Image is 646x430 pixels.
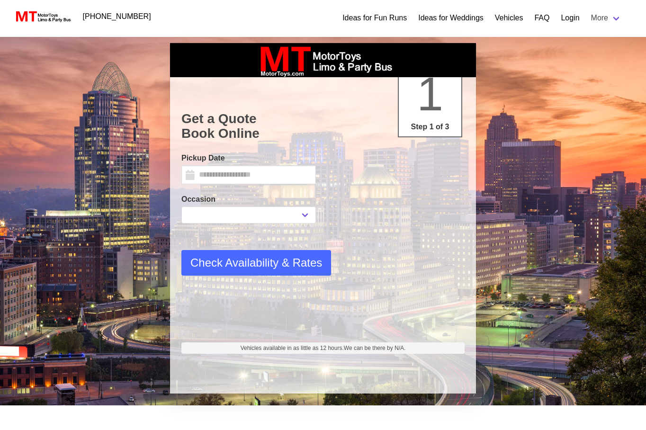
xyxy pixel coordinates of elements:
span: 1 [417,67,443,120]
span: We can be there by N/A. [344,345,406,351]
button: Check Availability & Rates [181,250,331,276]
a: Ideas for Fun Runs [342,12,407,24]
a: Login [561,12,579,24]
span: Vehicles available in as little as 12 hours. [241,344,406,352]
a: More [585,9,627,27]
p: Step 1 of 3 [403,121,458,133]
h1: Get a Quote Book Online [181,111,465,141]
a: FAQ [534,12,549,24]
img: box_logo_brand.jpeg [252,43,394,77]
img: MotorToys Logo [13,10,72,23]
span: Check Availability & Rates [190,254,322,271]
label: Occasion [181,194,316,205]
a: [PHONE_NUMBER] [77,7,157,26]
a: Ideas for Weddings [418,12,484,24]
a: Vehicles [495,12,523,24]
label: Pickup Date [181,152,316,164]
